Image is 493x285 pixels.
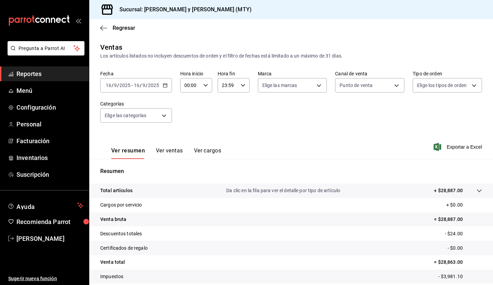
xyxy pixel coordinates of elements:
[100,230,142,237] p: Descuentos totales
[417,82,467,89] span: Elige los tipos de orden
[19,45,74,52] span: Pregunta a Parrot AI
[413,71,482,76] label: Tipo de orden
[100,245,148,252] p: Certificados de regalo
[100,167,482,175] p: Resumen
[156,147,183,159] button: Ver ventas
[16,69,83,78] span: Reportes
[16,120,83,129] span: Personal
[16,153,83,162] span: Inventarios
[262,82,297,89] span: Elige las marcas
[105,112,147,119] span: Elige las categorías
[100,201,142,209] p: Cargos por servicio
[100,52,482,60] div: Los artículos listados no incluyen descuentos de orden y el filtro de fechas está limitado a un m...
[16,217,83,226] span: Recomienda Parrot
[117,83,119,88] span: /
[100,71,172,76] label: Fecha
[114,5,252,14] h3: Sucursal: [PERSON_NAME] y [PERSON_NAME] (MTY)
[340,82,372,89] span: Punto de venta
[434,216,482,223] p: = $28,887.00
[114,83,117,88] input: --
[226,187,340,194] p: Da clic en la fila para ver el detalle por tipo de artículo
[100,273,123,280] p: Impuestos
[100,42,122,52] div: Ventas
[335,71,404,76] label: Canal de venta
[16,103,83,112] span: Configuración
[445,230,482,237] p: - $24.00
[113,25,135,31] span: Regresar
[438,273,482,280] p: - $3,981.10
[100,216,126,223] p: Venta bruta
[148,83,159,88] input: ----
[100,259,125,266] p: Venta total
[434,259,482,266] p: = $28,863.00
[131,83,133,88] span: -
[218,71,250,76] label: Hora fin
[111,147,145,159] button: Ver resumen
[112,83,114,88] span: /
[16,86,83,95] span: Menú
[134,83,140,88] input: --
[16,201,74,210] span: Ayuda
[16,170,83,179] span: Suscripción
[448,245,482,252] p: - $0.00
[146,83,148,88] span: /
[16,234,83,243] span: [PERSON_NAME]
[16,136,83,146] span: Facturación
[5,50,84,57] a: Pregunta a Parrot AI
[140,83,142,88] span: /
[194,147,221,159] button: Ver cargos
[258,71,327,76] label: Marca
[100,101,172,106] label: Categorías
[100,25,135,31] button: Regresar
[105,83,112,88] input: --
[8,275,83,282] span: Sugerir nueva función
[446,201,482,209] p: + $0.00
[435,143,482,151] button: Exportar a Excel
[180,71,212,76] label: Hora inicio
[142,83,146,88] input: --
[8,41,84,55] button: Pregunta a Parrot AI
[119,83,131,88] input: ----
[434,187,463,194] p: + $28,887.00
[100,187,133,194] p: Total artículos
[76,18,81,23] button: open_drawer_menu
[111,147,221,159] div: navigation tabs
